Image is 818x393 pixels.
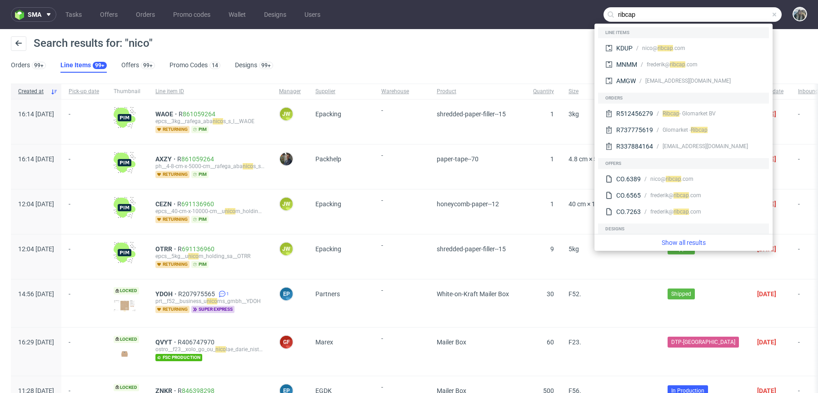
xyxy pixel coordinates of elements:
[680,192,689,199] span: cap
[191,261,209,268] span: pim
[69,290,99,316] span: -
[178,338,216,346] a: R406747970
[381,287,422,316] span: -
[217,290,229,298] a: 1
[437,200,499,208] span: honeycomb-paper--12
[671,338,735,346] span: DTP-[GEOGRAPHIC_DATA]
[155,298,264,305] div: prt__f52__business_u rns_gmbh__YDOH
[663,126,708,134] div: Glomarket -
[114,300,135,311] img: version_two_editor_design.png
[680,191,701,199] div: .com
[437,110,506,118] span: shredded-paper-filler--15
[28,11,41,18] span: sma
[114,152,135,174] img: wHgJFi1I6lmhQAAAABJRU5ErkJggg==
[315,338,333,346] span: Marex
[280,198,293,210] figcaption: JW
[616,174,641,184] div: CO.6389
[179,110,217,118] span: R
[155,126,190,133] span: returning
[569,200,620,208] span: 40 cm × 10000 cm
[598,27,769,38] div: Line items
[155,155,177,163] span: AXZY
[155,163,264,170] div: ph__4-8-cm-x-5000-cm__rafega_aba s_s_l__AXZY
[215,346,226,353] mark: nico
[155,245,178,253] a: OTRR
[114,287,139,294] span: Locked
[672,175,693,183] div: .com
[226,290,229,298] span: 1
[259,7,292,22] a: Designs
[280,243,293,255] figcaption: JW
[155,346,264,353] div: ostro__f23__xolo_go_ou_ lae_darie_nistor__QVYT
[280,108,293,120] figcaption: JW
[155,290,178,298] a: YDOH
[663,142,748,150] div: [EMAIL_ADDRESS][DOMAIN_NAME]
[69,200,99,223] span: -
[598,158,769,169] div: Offers
[616,60,637,69] div: MNMM
[15,10,28,20] img: logo
[647,60,676,69] div: frederik@
[299,7,326,22] a: Users
[569,245,579,253] span: 5kg
[280,336,293,348] figcaption: GF
[757,338,776,346] span: [DATE]
[95,7,123,22] a: Offers
[315,200,341,208] span: Epacking
[550,155,554,163] span: 1
[155,200,177,208] a: CEZN
[664,45,673,51] span: cap
[757,290,776,298] span: [DATE]
[381,335,422,364] span: -
[155,338,178,346] a: QVYT
[616,76,636,85] div: AMGW
[168,7,216,22] a: Promo codes
[645,77,731,85] div: [EMAIL_ADDRESS][DOMAIN_NAME]
[663,109,716,118] div: - Glomarket BV
[533,88,554,95] span: Quantity
[664,44,685,52] div: .com
[181,155,214,163] a: 861059264
[598,238,769,247] a: Show all results
[550,200,554,208] span: 1
[114,242,135,264] img: wHgJFi1I6lmhQAAAABJRU5ErkJggg==
[315,245,341,253] span: Epacking
[381,107,422,133] span: -
[381,88,422,95] span: Warehouse
[178,245,216,253] span: R
[550,245,554,253] span: 9
[671,290,691,298] span: Shipped
[616,142,653,151] div: R337884164
[225,208,235,214] mark: nico
[658,45,664,51] span: rib
[178,245,216,253] a: R691136960
[680,208,701,216] div: .com
[550,110,554,118] span: 1
[213,118,223,124] mark: nico
[155,306,190,313] span: returning
[569,338,581,346] span: F23.
[315,88,367,95] span: Supplier
[437,155,479,163] span: paper-tape--70
[155,253,264,260] div: epcs__5kg__u m_holding_sa__OTRR
[18,245,54,253] span: 12:04 [DATE]
[223,7,251,22] a: Wallet
[177,200,216,208] span: R
[235,58,273,73] a: Designs99+
[676,61,685,68] span: cap
[18,200,54,208] span: 12:04 [DATE]
[191,126,209,133] span: pim
[182,245,214,253] a: 691136960
[212,62,218,69] div: 14
[188,253,199,259] mark: nico
[130,7,160,22] a: Orders
[155,216,190,223] span: returning
[663,110,679,117] span: Ribcap
[114,107,135,129] img: wHgJFi1I6lmhQAAAABJRU5ErkJggg==
[18,110,54,118] span: 16:14 [DATE]
[114,197,135,219] img: wHgJFi1I6lmhQAAAABJRU5ErkJggg==
[616,44,633,53] div: KDUP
